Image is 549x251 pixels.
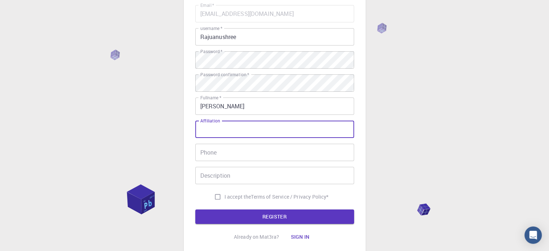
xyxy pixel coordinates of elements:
[200,48,222,55] label: Password
[234,233,279,241] p: Already on Mat3ra?
[251,193,328,200] p: Terms of Service / Privacy Policy *
[524,226,542,244] div: Open Intercom Messenger
[200,95,221,101] label: Fullname
[285,230,315,244] button: Sign in
[200,25,222,31] label: username
[195,209,354,224] button: REGISTER
[225,193,251,200] span: I accept the
[200,118,220,124] label: Affiliation
[200,2,214,8] label: Email
[200,72,249,78] label: Password confirmation
[251,193,328,200] a: Terms of Service / Privacy Policy*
